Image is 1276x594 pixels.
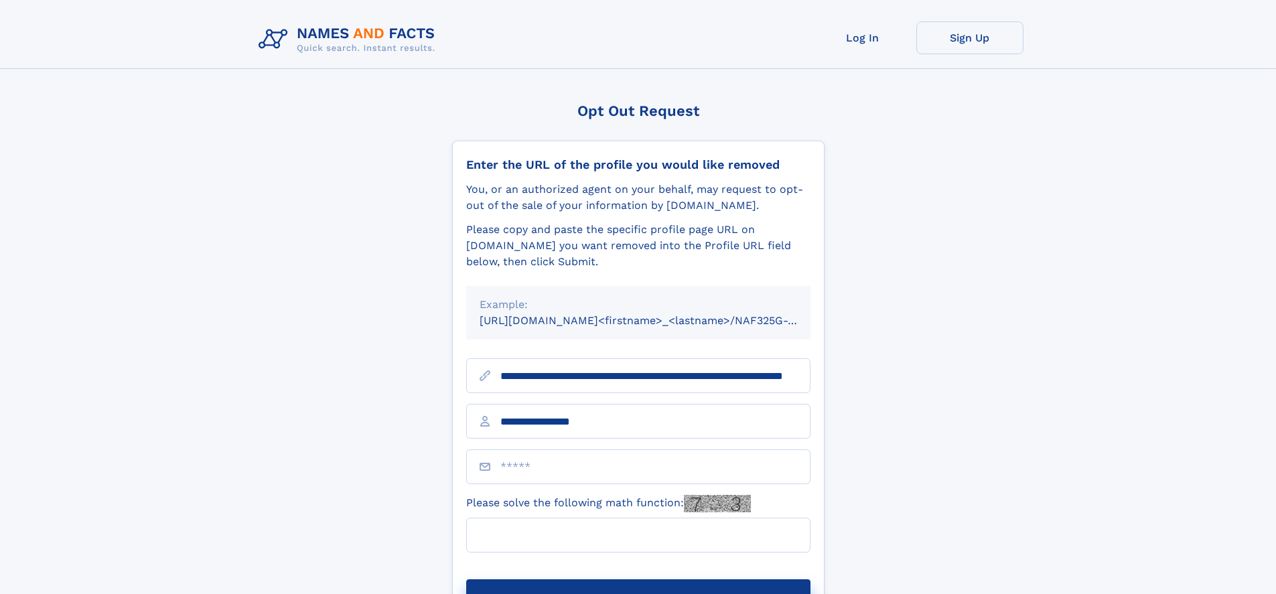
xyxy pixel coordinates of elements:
[466,181,810,214] div: You, or an authorized agent on your behalf, may request to opt-out of the sale of your informatio...
[809,21,916,54] a: Log In
[253,21,446,58] img: Logo Names and Facts
[452,102,825,119] div: Opt Out Request
[916,21,1023,54] a: Sign Up
[480,297,797,313] div: Example:
[466,495,751,512] label: Please solve the following math function:
[466,157,810,172] div: Enter the URL of the profile you would like removed
[480,314,836,327] small: [URL][DOMAIN_NAME]<firstname>_<lastname>/NAF325G-xxxxxxxx
[466,222,810,270] div: Please copy and paste the specific profile page URL on [DOMAIN_NAME] you want removed into the Pr...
